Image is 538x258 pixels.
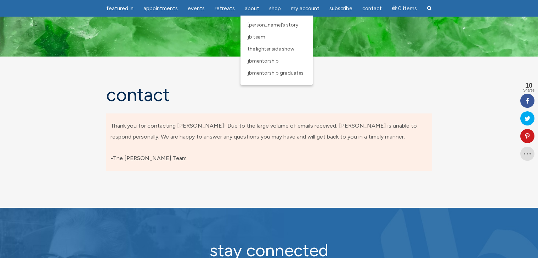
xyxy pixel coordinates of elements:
[248,58,279,64] span: JBMentorship
[392,5,398,12] i: Cart
[183,2,209,16] a: Events
[398,6,417,11] span: 0 items
[102,2,138,16] a: featured in
[244,67,309,79] a: JBMentorship Graduates
[265,2,285,16] a: Shop
[523,89,534,92] span: Shares
[268,31,334,43] a: Audio
[291,5,319,12] span: My Account
[240,2,264,16] a: About
[244,31,309,43] a: JB Team
[188,5,205,12] span: Events
[268,43,334,55] a: Products
[210,2,239,16] a: Retreats
[248,34,265,40] span: JB Team
[268,19,334,31] a: Videos
[287,2,324,16] a: My Account
[272,22,287,28] span: Videos
[244,19,309,31] a: [PERSON_NAME]’s Story
[106,85,432,105] h1: Contact
[248,70,304,76] span: JBMentorship Graduates
[329,5,352,12] span: Subscribe
[358,2,386,16] a: Contact
[362,5,382,12] span: Contact
[245,5,259,12] span: About
[387,1,421,16] a: Cart0 items
[215,5,235,12] span: Retreats
[248,46,294,52] span: The Lighter Side Show
[272,46,294,52] span: Products
[248,22,298,28] span: [PERSON_NAME]’s Story
[143,5,178,12] span: Appointments
[272,34,285,40] span: Audio
[244,43,309,55] a: The Lighter Side Show
[269,5,281,12] span: Shop
[523,82,534,89] span: 10
[244,55,309,67] a: JBMentorship
[139,2,182,16] a: Appointments
[106,5,134,12] span: featured in
[111,121,428,164] p: Thank you for contacting [PERSON_NAME]! Due to the large volume of emails received, [PERSON_NAME]...
[325,2,357,16] a: Subscribe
